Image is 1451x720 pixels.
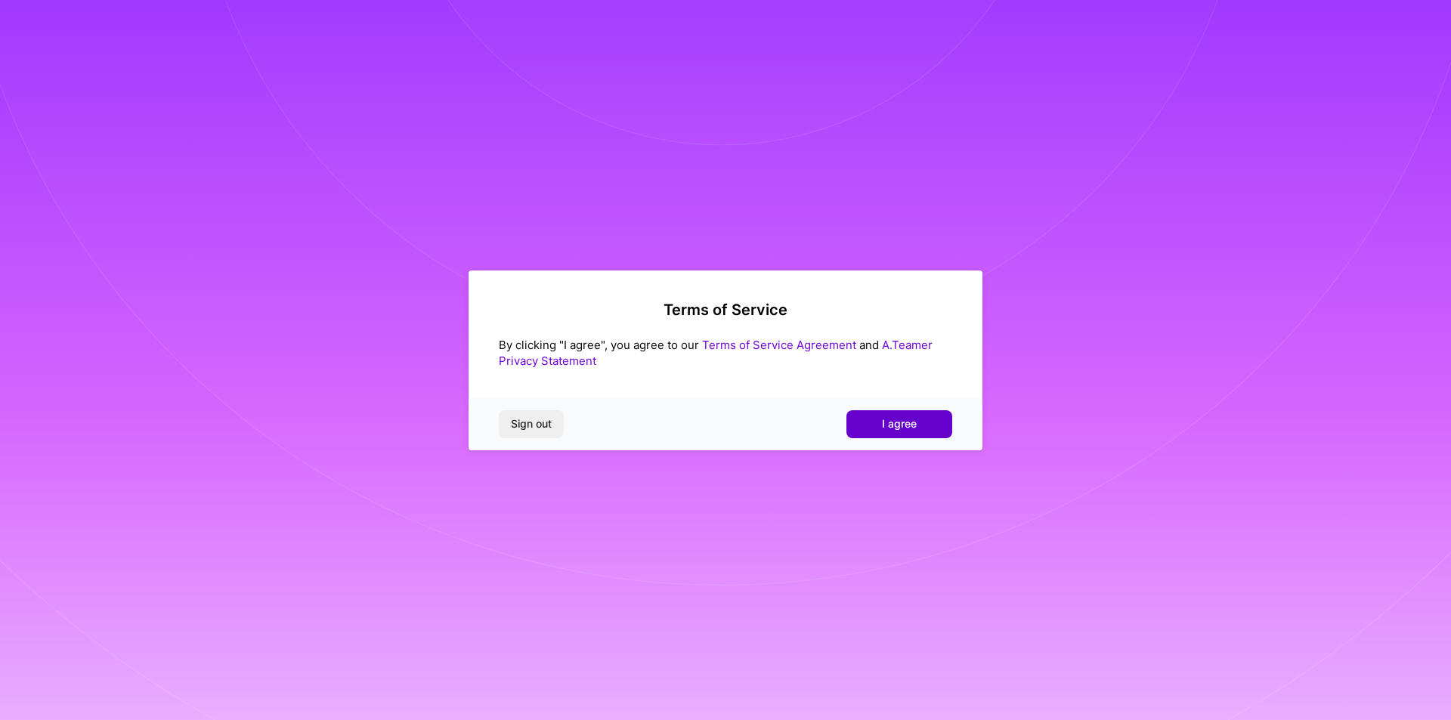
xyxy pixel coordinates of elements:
[499,410,564,437] button: Sign out
[882,416,917,431] span: I agree
[499,337,952,369] div: By clicking "I agree", you agree to our and
[702,338,856,352] a: Terms of Service Agreement
[511,416,552,431] span: Sign out
[499,301,952,319] h2: Terms of Service
[846,410,952,437] button: I agree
